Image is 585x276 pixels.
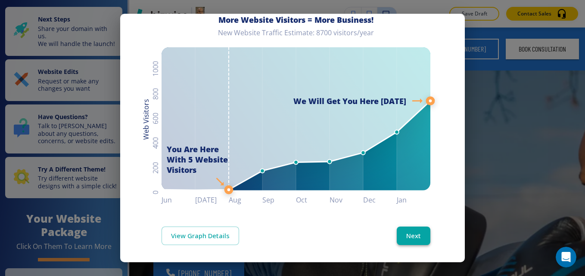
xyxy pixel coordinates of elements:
[330,194,363,206] h6: Nov
[162,194,195,206] h6: Jun
[556,247,576,267] iframe: Intercom live chat
[363,194,397,206] h6: Dec
[397,194,430,206] h6: Jan
[162,227,239,245] a: View Graph Details
[162,28,430,44] div: New Website Traffic Estimate: 8700 visitors/year
[397,227,430,245] button: Next
[296,194,330,206] h6: Oct
[229,194,262,206] h6: Aug
[162,15,430,25] h6: More Website Visitors = More Business!
[262,194,296,206] h6: Sep
[195,194,229,206] h6: [DATE]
